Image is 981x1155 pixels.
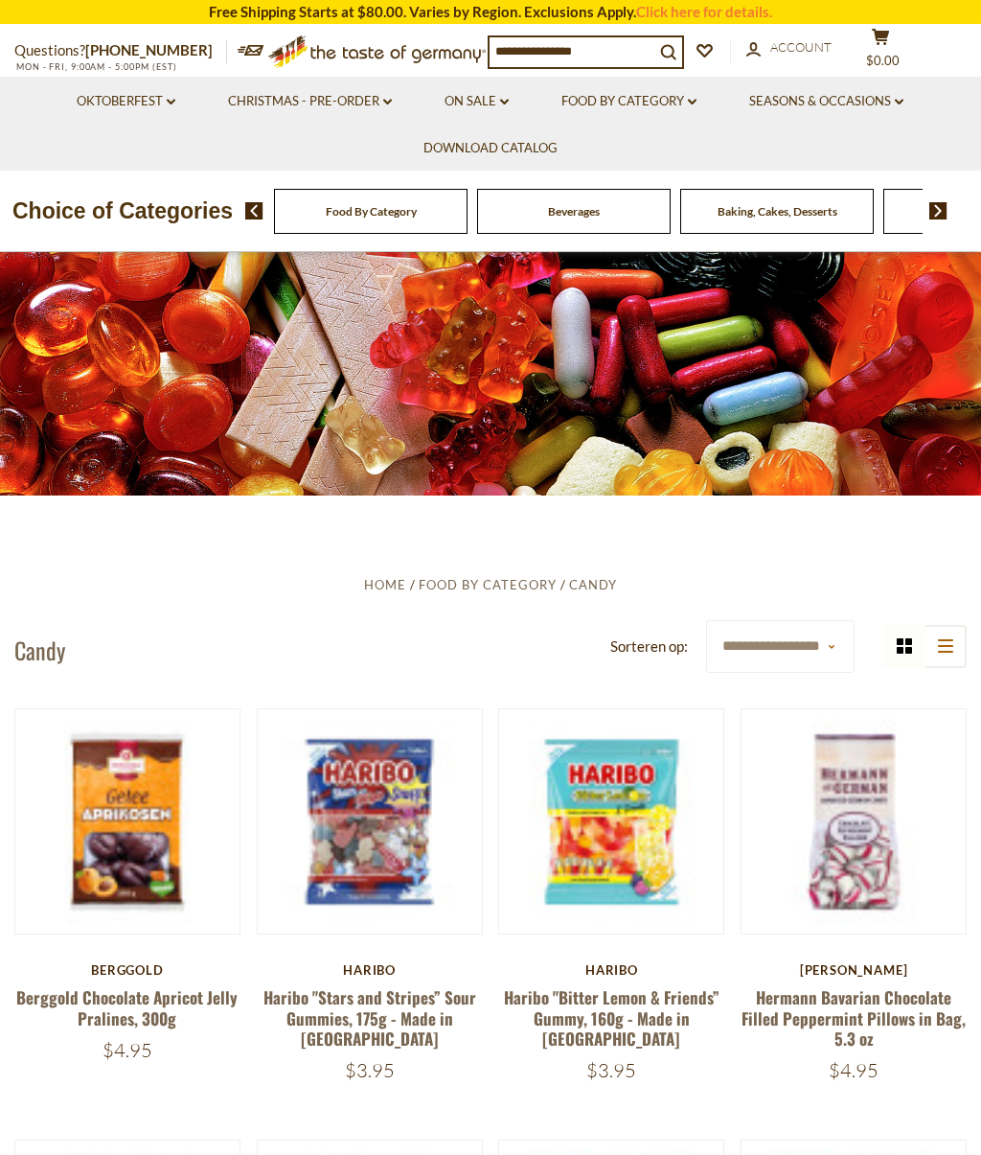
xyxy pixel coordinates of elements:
[636,3,772,20] a: Click here for details.
[829,1058,878,1082] span: $4.95
[419,577,557,592] a: Food By Category
[103,1038,152,1062] span: $4.95
[852,28,909,76] button: $0.00
[14,635,65,664] h1: Candy
[77,91,175,112] a: Oktoberfest
[499,709,723,934] img: Haribo Bitter Lemon & Friends
[770,39,832,55] span: Account
[258,709,482,934] img: Haribo Stars and Stripes
[586,1058,636,1082] span: $3.95
[741,709,966,934] img: Hermann Bavarian Chocolate Filled Pepperminta Pillows
[14,962,240,978] div: Berggold
[245,202,263,219] img: previous arrow
[445,91,509,112] a: On Sale
[718,204,837,219] a: Baking, Cakes, Desserts
[228,91,392,112] a: Christmas - PRE-ORDER
[498,962,724,978] div: Haribo
[561,91,696,112] a: Food By Category
[569,577,617,592] a: Candy
[85,41,213,58] a: [PHONE_NUMBER]
[741,962,967,978] div: [PERSON_NAME]
[610,635,688,658] label: Sorteren op:
[746,37,832,58] a: Account
[345,1058,395,1082] span: $3.95
[14,38,227,63] p: Questions?
[14,61,177,72] span: MON - FRI, 9:00AM - 5:00PM (EST)
[866,53,900,68] span: $0.00
[263,985,476,1051] a: Haribo "Stars and Stripes” Sour Gummies, 175g - Made in [GEOGRAPHIC_DATA]
[16,985,238,1029] a: Berggold Chocolate Apricot Jelly Pralines, 300g
[741,985,966,1051] a: Hermann Bavarian Chocolate Filled Peppermint Pillows in Bag, 5.3 oz
[504,985,719,1051] a: Haribo "Bitter Lemon & Friends” Gummy, 160g - Made in [GEOGRAPHIC_DATA]
[15,709,240,934] img: Berggold Chocolate Apricot Jelly Pralines
[423,138,558,159] a: Download Catalog
[326,204,417,219] a: Food By Category
[749,91,903,112] a: Seasons & Occasions
[364,577,406,592] a: Home
[257,962,483,978] div: Haribo
[929,202,947,219] img: next arrow
[548,204,600,219] a: Beverages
